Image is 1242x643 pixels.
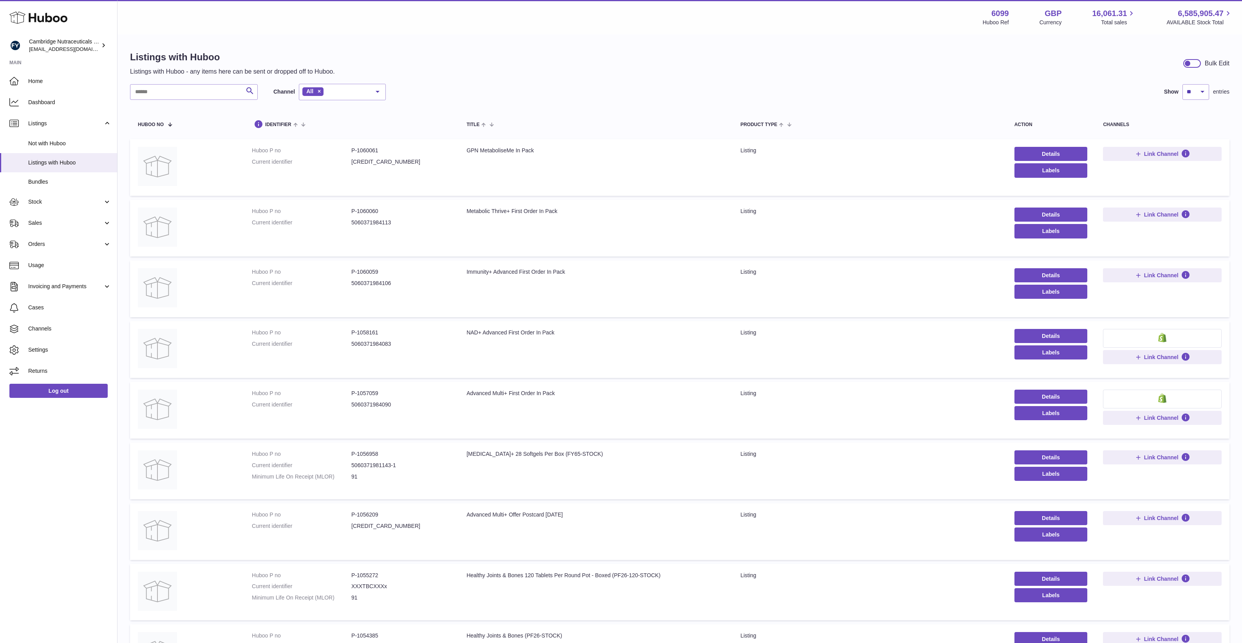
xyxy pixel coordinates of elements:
[252,594,351,601] dt: Minimum Life On Receipt (MLOR)
[1014,147,1088,161] a: Details
[9,40,21,51] img: internalAdmin-6099@internal.huboo.com
[1144,454,1179,461] span: Link Channel
[351,268,451,276] dd: P-1060059
[138,329,177,368] img: NAD+ Advanced First Order In Pack
[740,122,777,127] span: Product Type
[1014,224,1088,238] button: Labels
[1092,8,1136,26] a: 16,061.31 Total sales
[252,473,351,480] dt: Minimum Life On Receipt (MLOR)
[1014,285,1088,299] button: Labels
[1014,390,1088,404] a: Details
[1014,511,1088,525] a: Details
[1014,467,1088,481] button: Labels
[466,147,725,154] div: GPN MetaboliseMe In Pack
[252,340,351,348] dt: Current identifier
[138,572,177,611] img: Healthy Joints & Bones 120 Tablets Per Round Pot - Boxed (PF26-120-STOCK)
[740,450,998,458] div: listing
[1103,268,1222,282] button: Link Channel
[1144,636,1179,643] span: Link Channel
[252,450,351,458] dt: Huboo P no
[29,46,115,52] span: [EMAIL_ADDRESS][DOMAIN_NAME]
[138,208,177,247] img: Metabolic Thrive+ First Order In Pack
[1014,572,1088,586] a: Details
[991,8,1009,19] strong: 6099
[138,511,177,550] img: Advanced Multi+ Offer Postcard September 2025
[1014,268,1088,282] a: Details
[252,280,351,287] dt: Current identifier
[466,329,725,336] div: NAD+ Advanced First Order In Pack
[740,572,998,579] div: listing
[252,390,351,397] dt: Huboo P no
[1213,88,1229,96] span: entries
[1092,8,1127,19] span: 16,061.31
[740,208,998,215] div: listing
[351,583,451,590] dd: XXXTBCXXXx
[1014,163,1088,177] button: Labels
[1103,350,1222,364] button: Link Channel
[1045,8,1061,19] strong: GBP
[351,219,451,226] dd: 5060371984113
[740,329,998,336] div: listing
[28,120,103,127] span: Listings
[28,283,103,290] span: Invoicing and Payments
[351,390,451,397] dd: P-1057059
[1103,208,1222,222] button: Link Channel
[252,462,351,469] dt: Current identifier
[1144,515,1179,522] span: Link Channel
[466,268,725,276] div: Immunity+ Advanced First Order In Pack
[351,280,451,287] dd: 5060371984106
[138,390,177,429] img: Advanced Multi+ First Order In Pack
[1103,147,1222,161] button: Link Channel
[1164,88,1179,96] label: Show
[740,268,998,276] div: listing
[351,632,451,639] dd: P-1054385
[740,147,998,154] div: listing
[1158,333,1166,342] img: shopify-small.png
[1040,19,1062,26] div: Currency
[351,572,451,579] dd: P-1055272
[351,340,451,348] dd: 5060371984083
[351,158,451,166] dd: [CREDIT_CARD_NUMBER]
[252,632,351,639] dt: Huboo P no
[28,198,103,206] span: Stock
[1014,208,1088,222] a: Details
[740,390,998,397] div: listing
[252,401,351,408] dt: Current identifier
[252,268,351,276] dt: Huboo P no
[466,390,725,397] div: Advanced Multi+ First Order In Pack
[1144,354,1179,361] span: Link Channel
[1144,272,1179,279] span: Link Channel
[351,511,451,518] dd: P-1056209
[28,140,111,147] span: Not with Huboo
[1103,511,1222,525] button: Link Channel
[130,67,335,76] p: Listings with Huboo - any items here can be sent or dropped off to Huboo.
[138,450,177,489] img: Vitamin D+ 28 Softgels Per Box (FY65-STOCK)
[466,632,725,639] div: Healthy Joints & Bones (PF26-STOCK)
[1144,414,1179,421] span: Link Channel
[1103,122,1222,127] div: channels
[1014,588,1088,602] button: Labels
[1166,8,1233,26] a: 6,585,905.47 AVAILABLE Stock Total
[351,450,451,458] dd: P-1056958
[466,122,479,127] span: title
[466,208,725,215] div: Metabolic Thrive+ First Order In Pack
[28,219,103,227] span: Sales
[130,51,335,63] h1: Listings with Huboo
[28,78,111,85] span: Home
[306,88,313,94] span: All
[1158,394,1166,403] img: shopify-small.png
[351,401,451,408] dd: 5060371984090
[466,511,725,518] div: Advanced Multi+ Offer Postcard [DATE]
[1014,122,1088,127] div: action
[273,88,295,96] label: Channel
[28,178,111,186] span: Bundles
[9,384,108,398] a: Log out
[1144,211,1179,218] span: Link Channel
[351,329,451,336] dd: P-1058161
[740,632,998,639] div: listing
[28,240,103,248] span: Orders
[740,511,998,518] div: listing
[1103,411,1222,425] button: Link Channel
[29,38,99,53] div: Cambridge Nutraceuticals Ltd
[1103,572,1222,586] button: Link Channel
